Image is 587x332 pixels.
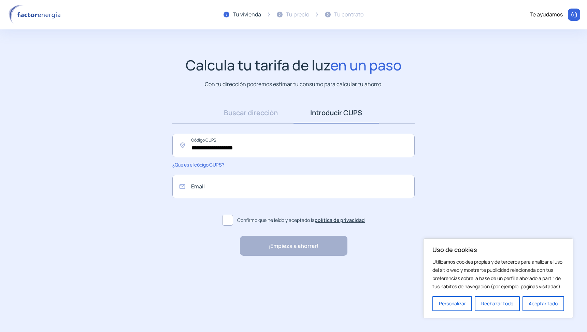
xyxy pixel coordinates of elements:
[423,238,573,318] div: Uso de cookies
[311,266,359,271] img: Trustpilot
[571,11,577,18] img: llamar
[530,10,563,19] div: Te ayudamos
[334,10,363,19] div: Tu contrato
[186,57,402,74] h1: Calcula tu tarifa de luz
[432,245,564,254] p: Uso de cookies
[205,80,383,89] p: Con tu dirección podremos estimar tu consumo para calcular tu ahorro.
[172,161,224,168] span: ¿Qué es el código CUPS?
[475,296,519,311] button: Rechazar todo
[7,5,65,25] img: logo factor
[237,216,365,224] span: Confirmo que he leído y aceptado la
[330,55,402,75] span: en un paso
[293,102,379,123] a: Introducir CUPS
[315,217,365,223] a: política de privacidad
[208,102,293,123] a: Buscar dirección
[432,296,472,311] button: Personalizar
[233,10,261,19] div: Tu vivienda
[432,258,564,291] p: Utilizamos cookies propias y de terceros para analizar el uso del sitio web y mostrarte publicida...
[522,296,564,311] button: Aceptar todo
[229,264,307,273] p: "Rapidez y buen trato al cliente"
[286,10,309,19] div: Tu precio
